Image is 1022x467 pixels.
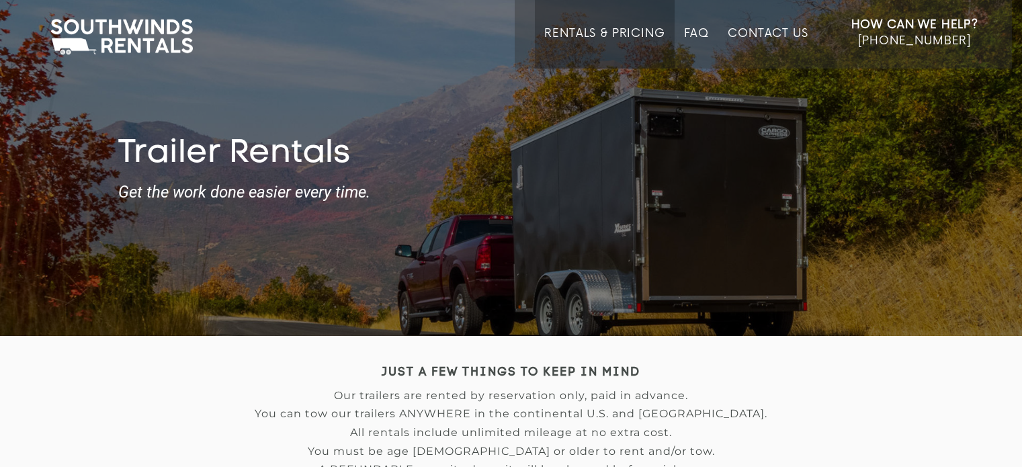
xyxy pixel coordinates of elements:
[728,27,808,69] a: Contact Us
[44,16,200,58] img: Southwinds Rentals Logo
[118,135,904,174] h1: Trailer Rentals
[118,445,904,458] p: You must be age [DEMOGRAPHIC_DATA] or older to rent and/or tow.
[118,183,904,201] strong: Get the work done easier every time.
[118,390,904,402] p: Our trailers are rented by reservation only, paid in advance.
[684,27,710,69] a: FAQ
[858,34,971,48] span: [PHONE_NUMBER]
[851,17,978,58] a: How Can We Help? [PHONE_NUMBER]
[544,27,665,69] a: Rentals & Pricing
[851,18,978,32] strong: How Can We Help?
[118,408,904,420] p: You can tow our trailers ANYWHERE in the continental U.S. and [GEOGRAPHIC_DATA].
[118,427,904,439] p: All rentals include unlimited mileage at no extra cost.
[382,367,640,378] strong: JUST A FEW THINGS TO KEEP IN MIND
